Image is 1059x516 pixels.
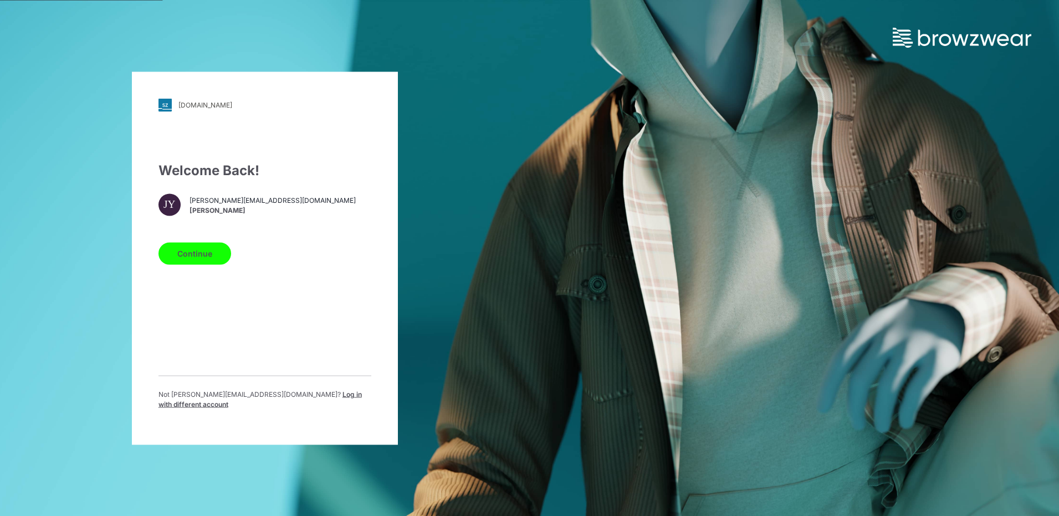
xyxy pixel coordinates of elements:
img: svg+xml;base64,PHN2ZyB3aWR0aD0iMjgiIGhlaWdodD0iMjgiIHZpZXdCb3g9IjAgMCAyOCAyOCIgZmlsbD0ibm9uZSIgeG... [158,98,172,111]
img: browzwear-logo.73288ffb.svg [893,28,1031,48]
a: [DOMAIN_NAME] [158,98,371,111]
button: Continue [158,242,231,264]
p: Not [PERSON_NAME][EMAIL_ADDRESS][DOMAIN_NAME] ? [158,389,371,409]
div: [DOMAIN_NAME] [178,101,232,109]
span: [PERSON_NAME][EMAIL_ADDRESS][DOMAIN_NAME] [190,196,356,206]
div: Welcome Back! [158,160,371,180]
span: [PERSON_NAME] [190,206,356,216]
div: JY [158,193,181,216]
